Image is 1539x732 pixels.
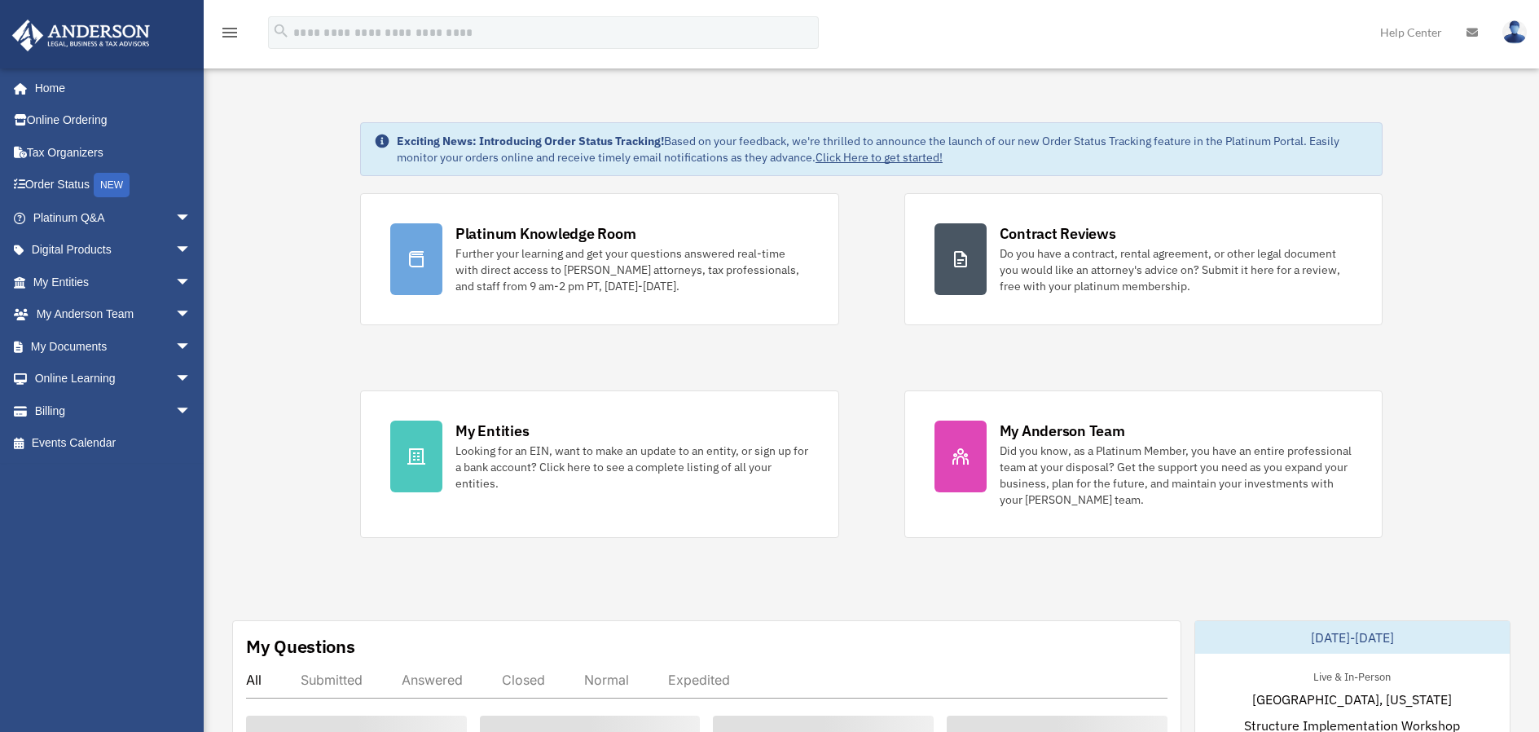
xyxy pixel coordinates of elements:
div: NEW [94,173,130,197]
span: arrow_drop_down [175,330,208,364]
span: arrow_drop_down [175,201,208,235]
div: Contract Reviews [1000,223,1116,244]
a: My Anderson Teamarrow_drop_down [11,298,216,331]
div: Expedited [668,672,730,688]
a: Platinum Q&Aarrow_drop_down [11,201,216,234]
div: Platinum Knowledge Room [455,223,636,244]
div: All [246,672,262,688]
img: User Pic [1502,20,1527,44]
i: search [272,22,290,40]
a: Events Calendar [11,427,216,460]
a: Digital Productsarrow_drop_down [11,234,216,267]
a: Order StatusNEW [11,169,216,202]
div: Answered [402,672,463,688]
div: Further your learning and get your questions answered real-time with direct access to [PERSON_NAM... [455,245,809,294]
span: [GEOGRAPHIC_DATA], [US_STATE] [1252,690,1452,709]
a: menu [220,29,240,42]
div: [DATE]-[DATE] [1195,621,1510,654]
img: Anderson Advisors Platinum Portal [7,20,155,51]
div: Closed [502,672,545,688]
a: Online Ordering [11,104,216,137]
span: arrow_drop_down [175,266,208,299]
a: Contract Reviews Do you have a contract, rental agreement, or other legal document you would like... [904,193,1383,325]
a: My Entitiesarrow_drop_down [11,266,216,298]
div: Looking for an EIN, want to make an update to an entity, or sign up for a bank account? Click her... [455,443,809,492]
a: Click Here to get started! [816,150,943,165]
a: Tax Organizers [11,136,216,169]
div: Do you have a contract, rental agreement, or other legal document you would like an attorney's ad... [1000,245,1353,294]
a: My Documentsarrow_drop_down [11,330,216,363]
a: My Entities Looking for an EIN, want to make an update to an entity, or sign up for a bank accoun... [360,390,839,538]
div: Based on your feedback, we're thrilled to announce the launch of our new Order Status Tracking fe... [397,133,1369,165]
div: My Entities [455,421,529,441]
span: arrow_drop_down [175,395,208,428]
div: My Questions [246,634,355,659]
span: arrow_drop_down [175,234,208,267]
div: My Anderson Team [1000,421,1125,441]
span: arrow_drop_down [175,363,208,396]
a: Billingarrow_drop_down [11,395,216,427]
strong: Exciting News: Introducing Order Status Tracking! [397,134,664,148]
i: menu [220,23,240,42]
a: Home [11,72,208,104]
div: Normal [584,672,629,688]
a: Platinum Knowledge Room Further your learning and get your questions answered real-time with dire... [360,193,839,325]
div: Did you know, as a Platinum Member, you have an entire professional team at your disposal? Get th... [1000,443,1353,508]
a: My Anderson Team Did you know, as a Platinum Member, you have an entire professional team at your... [904,390,1383,538]
span: arrow_drop_down [175,298,208,332]
div: Submitted [301,672,363,688]
a: Online Learningarrow_drop_down [11,363,216,395]
div: Live & In-Person [1300,667,1404,684]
